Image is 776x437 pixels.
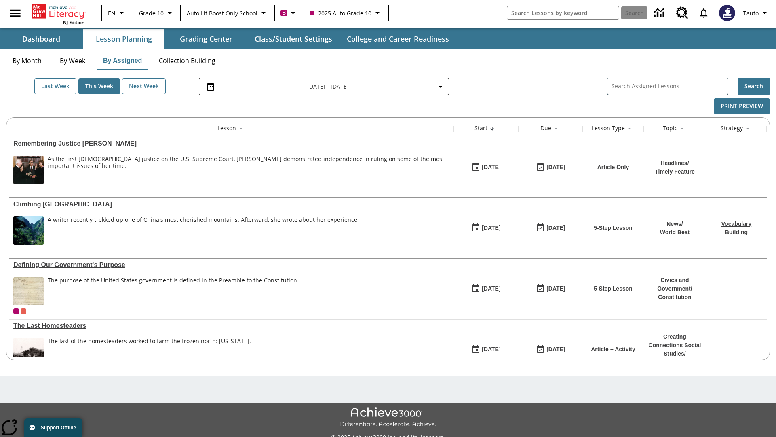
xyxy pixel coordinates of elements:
[591,345,635,354] p: Article + Activity
[310,9,371,17] span: 2025 Auto Grade 10
[48,338,251,366] div: The last of the homesteaders worked to farm the frozen north: Alaska.
[468,342,503,357] button: 04/14/25: First time the lesson was available
[487,124,497,134] button: Sort
[660,228,690,237] p: World Beat
[474,124,487,132] div: Start
[122,78,166,94] button: Next Week
[612,81,728,92] input: Search Assigned Lessons
[546,162,565,172] div: [DATE]
[468,281,503,297] button: 07/01/25: First time the lesson was available
[655,159,695,168] p: Headlines /
[649,2,671,24] a: Data Center
[714,2,740,23] button: Select a new avatar
[32,2,84,25] div: Home
[48,216,359,223] div: A writer recently trekked up one of China's most cherished mountains. Afterward, she wrote about ...
[647,333,702,358] p: Creating Connections Social Studies /
[108,9,116,17] span: EN
[136,6,178,20] button: Grade: Grade 10, Select a grade
[307,82,349,91] span: [DATE] - [DATE]
[533,221,568,236] button: 06/30/26: Last day the lesson can be accessed
[13,322,449,329] a: The Last Homesteaders, Lessons
[594,224,633,232] p: 5-Step Lesson
[597,163,629,172] p: Article Only
[436,82,445,91] svg: Collapse Date Range Filter
[83,29,164,49] button: Lesson Planning
[166,29,247,49] button: Grading Center
[740,6,773,20] button: Profile/Settings
[533,281,568,297] button: 03/31/26: Last day the lesson can be accessed
[551,124,561,134] button: Sort
[52,51,93,70] button: By Week
[13,140,449,147] div: Remembering Justice O'Connor
[187,9,257,17] span: Auto Lit Boost only School
[48,277,299,284] div: The purpose of the United States government is defined in the Preamble to the Constitution.
[625,124,635,134] button: Sort
[594,284,633,293] p: 5-Step Lesson
[78,78,120,94] button: This Week
[693,2,714,23] a: Notifications
[1,29,82,49] button: Dashboard
[743,124,753,134] button: Sort
[13,338,44,366] img: Black and white photo from the early 20th century of a couple in front of a log cabin with a hors...
[719,5,735,21] img: Avatar
[721,124,743,132] div: Strategy
[546,344,565,354] div: [DATE]
[647,276,702,293] p: Civics and Government /
[507,6,619,19] input: search field
[468,221,503,236] button: 07/22/25: First time the lesson was available
[217,124,236,132] div: Lesson
[48,216,359,245] div: A writer recently trekked up one of China's most cherished mountains. Afterward, she wrote about ...
[738,78,770,95] button: Search
[13,277,44,305] img: This historic document written in calligraphic script on aged parchment, is the Preamble of the C...
[714,98,770,114] button: Print Preview
[482,284,500,294] div: [DATE]
[671,2,693,24] a: Resource Center, Will open in new tab
[468,160,503,175] button: 08/24/25: First time the lesson was available
[236,124,246,134] button: Sort
[48,277,299,305] div: The purpose of the United States government is defined in the Preamble to the Constitution.
[307,6,386,20] button: Class: 2025 Auto Grade 10, Select your class
[41,425,76,431] span: Support Offline
[13,261,449,269] div: Defining Our Government's Purpose
[152,51,222,70] button: Collection Building
[139,9,164,17] span: Grade 10
[183,6,272,20] button: School: Auto Lit Boost only School, Select your school
[340,29,455,49] button: College and Career Readiness
[104,6,130,20] button: Language: EN, Select a language
[482,162,500,172] div: [DATE]
[655,168,695,176] p: Timely Feature
[21,308,26,314] div: OL 2025 Auto Grade 11
[13,201,449,208] div: Climbing Mount Tai
[248,29,339,49] button: Class/Student Settings
[3,1,27,25] button: Open side menu
[13,322,449,329] div: The Last Homesteaders
[282,8,286,18] span: B
[202,82,445,91] button: Select the date range menu item
[677,124,687,134] button: Sort
[482,344,500,354] div: [DATE]
[48,156,449,170] div: As the first [DEMOGRAPHIC_DATA] justice on the U.S. Supreme Court, [PERSON_NAME] demonstrated ind...
[660,220,690,228] p: News /
[32,3,84,19] a: Home
[13,216,44,245] img: 6000 stone steps to climb Mount Tai in Chinese countryside
[13,308,19,314] div: Current Class
[34,78,76,94] button: Last Week
[721,221,751,235] a: Vocabulary Building
[63,19,84,25] span: NJ Edition
[546,223,565,233] div: [DATE]
[647,293,702,301] p: Constitution
[13,140,449,147] a: Remembering Justice O'Connor, Lessons
[533,342,568,357] button: 04/20/26: Last day the lesson can be accessed
[6,51,48,70] button: By Month
[482,223,500,233] div: [DATE]
[277,6,301,20] button: Boost Class color is violet red. Change class color
[592,124,625,132] div: Lesson Type
[546,284,565,294] div: [DATE]
[533,160,568,175] button: 08/24/25: Last day the lesson can be accessed
[48,156,449,184] div: As the first female justice on the U.S. Supreme Court, Sandra Day O'Connor demonstrated independe...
